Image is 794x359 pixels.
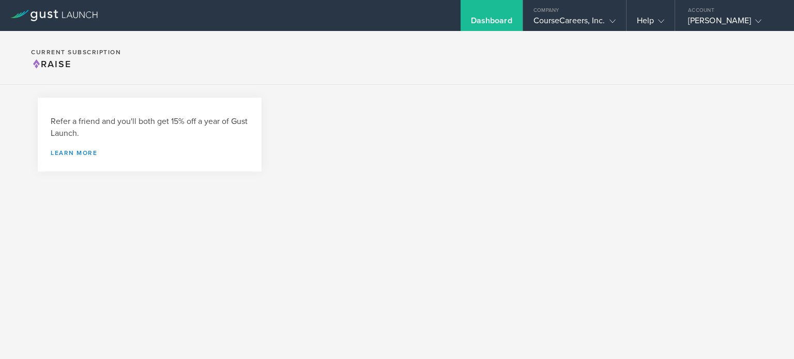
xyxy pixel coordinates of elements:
[471,15,512,31] div: Dashboard
[688,15,776,31] div: [PERSON_NAME]
[31,58,71,70] span: Raise
[533,15,616,31] div: CourseCareers, Inc.
[51,150,249,156] a: Learn more
[637,15,664,31] div: Help
[51,116,249,139] h3: Refer a friend and you'll both get 15% off a year of Gust Launch.
[31,49,121,55] h2: Current Subscription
